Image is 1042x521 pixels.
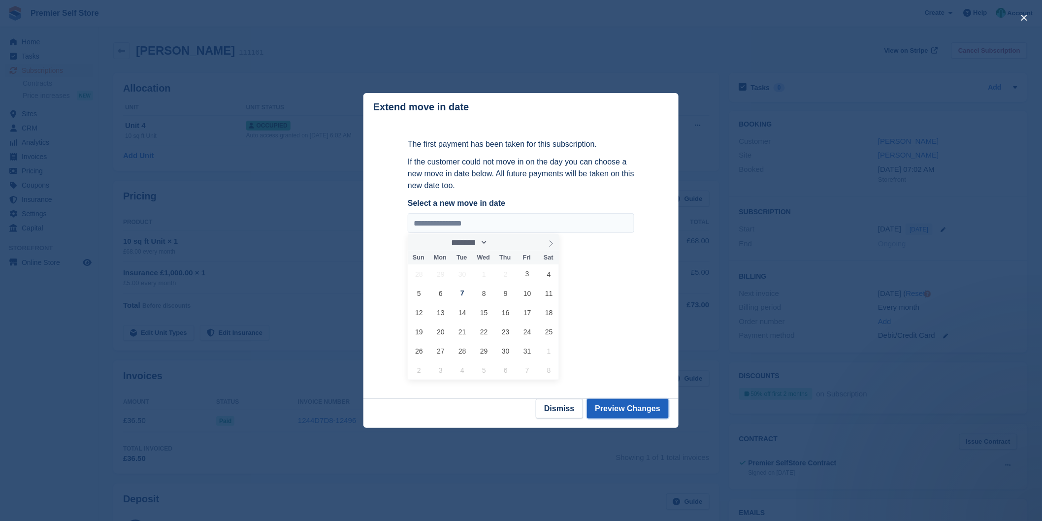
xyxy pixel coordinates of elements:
span: Fri [516,255,538,261]
span: November 8, 2025 [539,360,558,380]
span: October 20, 2025 [431,322,450,341]
span: November 1, 2025 [539,341,558,360]
span: October 14, 2025 [453,303,472,322]
span: October 25, 2025 [539,322,558,341]
button: Dismiss [536,399,583,419]
span: October 24, 2025 [518,322,537,341]
span: November 3, 2025 [431,360,450,380]
span: Tue [451,255,473,261]
span: November 7, 2025 [518,360,537,380]
span: October 6, 2025 [431,284,450,303]
span: October 5, 2025 [409,284,428,303]
p: The first payment has been taken for this subscription. [408,138,634,150]
button: close [1016,10,1032,26]
span: October 21, 2025 [453,322,472,341]
span: October 17, 2025 [518,303,537,322]
span: October 26, 2025 [409,341,428,360]
span: Thu [494,255,516,261]
span: November 6, 2025 [496,360,515,380]
span: October 22, 2025 [474,322,493,341]
span: October 13, 2025 [431,303,450,322]
span: October 29, 2025 [474,341,493,360]
span: October 18, 2025 [539,303,558,322]
span: October 16, 2025 [496,303,515,322]
p: Extend move in date [373,101,469,113]
span: October 12, 2025 [409,303,428,322]
span: October 4, 2025 [539,264,558,284]
span: October 27, 2025 [431,341,450,360]
span: October 15, 2025 [474,303,493,322]
span: September 29, 2025 [431,264,450,284]
p: If the customer could not move in on the day you can choose a new move in date below. All future ... [408,156,634,192]
input: Year [488,237,519,248]
span: October 2, 2025 [496,264,515,284]
span: October 8, 2025 [474,284,493,303]
span: October 31, 2025 [518,341,537,360]
button: Preview Changes [587,399,669,419]
span: Mon [429,255,451,261]
span: October 10, 2025 [518,284,537,303]
label: Select a new move in date [408,197,634,209]
span: November 2, 2025 [409,360,428,380]
span: September 30, 2025 [453,264,472,284]
span: Sat [538,255,559,261]
span: October 9, 2025 [496,284,515,303]
span: October 3, 2025 [518,264,537,284]
span: October 11, 2025 [539,284,558,303]
span: October 19, 2025 [409,322,428,341]
span: October 1, 2025 [474,264,493,284]
span: October 30, 2025 [496,341,515,360]
span: November 5, 2025 [474,360,493,380]
span: October 23, 2025 [496,322,515,341]
span: Sun [408,255,429,261]
span: Wed [473,255,494,261]
span: September 28, 2025 [409,264,428,284]
select: Month [448,237,488,248]
span: November 4, 2025 [453,360,472,380]
span: October 7, 2025 [453,284,472,303]
span: October 28, 2025 [453,341,472,360]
